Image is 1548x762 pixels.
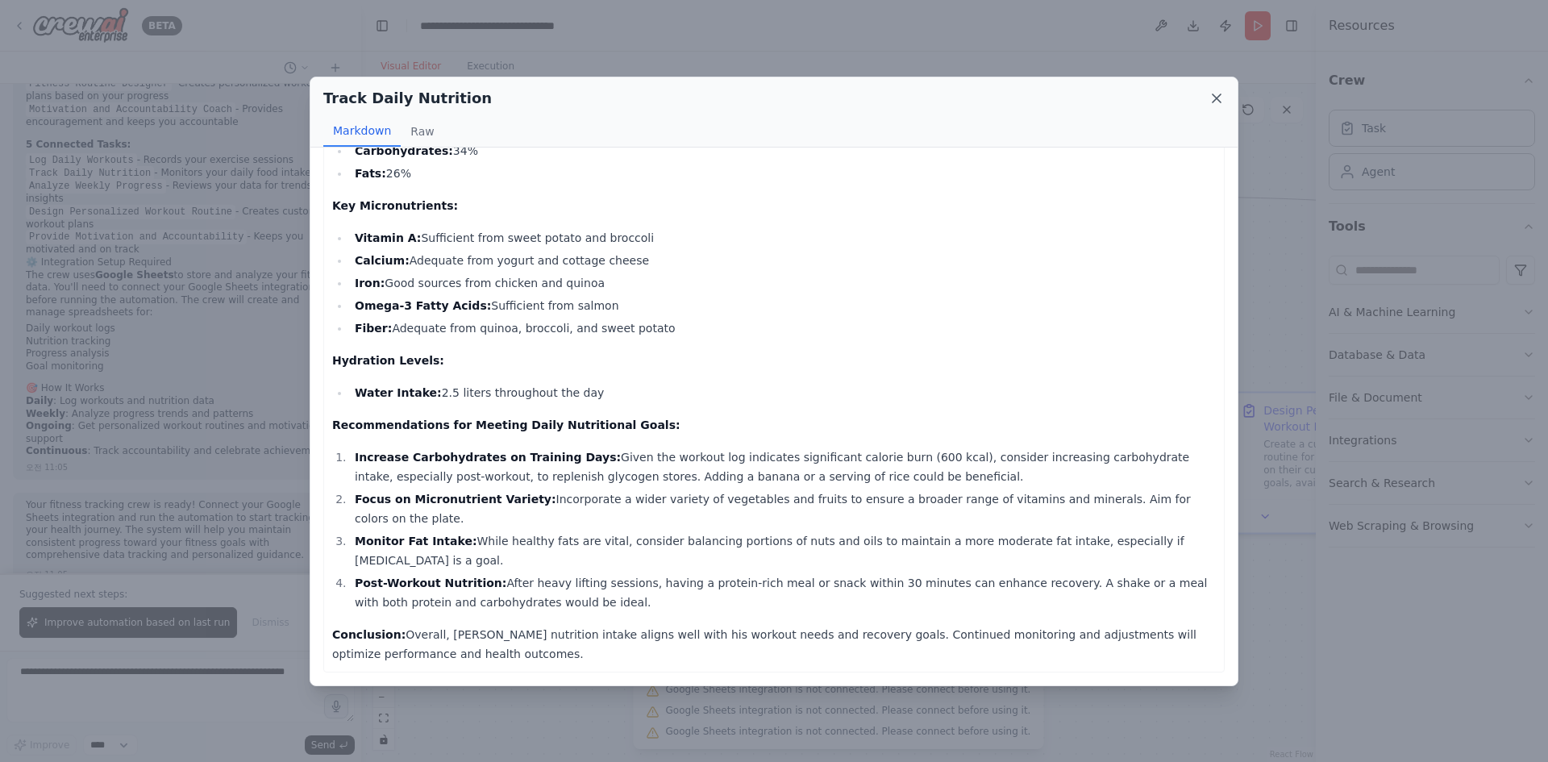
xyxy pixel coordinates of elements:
strong: Recommendations for Meeting Daily Nutritional Goals: [332,418,680,431]
li: Adequate from quinoa, broccoli, and sweet potato [350,319,1216,338]
li: Sufficient from sweet potato and broccoli [350,228,1216,248]
strong: Carbohydrates: [355,144,453,157]
p: Overall, [PERSON_NAME] nutrition intake aligns well with his workout needs and recovery goals. Co... [332,625,1216,664]
strong: Calcium: [355,254,410,267]
strong: Hydration Levels: [332,354,444,367]
li: Incorporate a wider variety of vegetables and fruits to ensure a broader range of vitamins and mi... [350,489,1216,528]
li: Adequate from yogurt and cottage cheese [350,251,1216,270]
strong: Water Intake: [355,386,442,399]
strong: Iron: [355,277,385,289]
strong: Focus on Micronutrient Variety: [355,493,556,506]
li: While healthy fats are vital, consider balancing portions of nuts and oils to maintain a more mod... [350,531,1216,570]
strong: Conclusion: [332,628,406,641]
strong: Fats: [355,167,386,180]
strong: Omega-3 Fatty Acids: [355,299,491,312]
strong: Key Micronutrients: [332,199,458,212]
strong: Increase Carbohydrates on Training Days: [355,451,621,464]
li: Given the workout log indicates significant calorie burn (600 kcal), consider increasing carbohyd... [350,448,1216,486]
button: Markdown [323,116,401,147]
button: Raw [401,116,443,147]
strong: Vitamin A: [355,231,421,244]
li: 26% [350,164,1216,183]
h2: Track Daily Nutrition [323,87,492,110]
li: 2.5 liters throughout the day [350,383,1216,402]
strong: Fiber: [355,322,392,335]
li: After heavy lifting sessions, having a protein-rich meal or snack within 30 minutes can enhance r... [350,573,1216,612]
li: 34% [350,141,1216,160]
strong: Post-Workout Nutrition: [355,577,506,589]
li: Sufficient from salmon [350,296,1216,315]
li: Good sources from chicken and quinoa [350,273,1216,293]
strong: Monitor Fat Intake: [355,535,477,548]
